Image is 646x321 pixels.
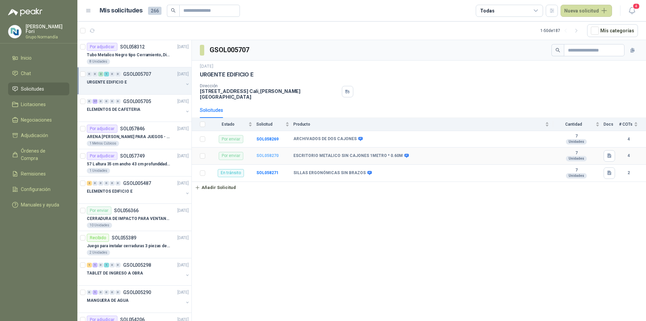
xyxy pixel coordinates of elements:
[177,235,189,241] p: [DATE]
[115,99,120,104] div: 0
[87,79,127,86] p: URGENTE EDIFICIO E
[77,40,191,67] a: Por adjudicarSOL058312[DATE] Tubo Metalico Negro tipo Cerramiento, Diametro 1-1/2", Espesor 2mm, ...
[619,153,638,159] b: 4
[87,188,133,195] p: ELEMENTOS EDIFICIO E
[219,152,243,160] div: Por enviar
[619,170,638,176] b: 2
[123,263,151,267] p: GSOL005298
[87,141,119,146] div: 1 Metros Cúbicos
[566,156,587,161] div: Unidades
[566,173,587,179] div: Unidades
[87,270,143,277] p: TABLET DE INGRESO A OBRA
[21,132,48,139] span: Adjudicación
[633,3,640,9] span: 4
[104,290,109,295] div: 0
[8,198,69,211] a: Manuales y ayuda
[177,180,189,187] p: [DATE]
[8,98,69,111] a: Licitaciones
[555,48,560,53] span: search
[104,263,109,267] div: 1
[8,167,69,180] a: Remisiones
[171,8,176,13] span: search
[77,204,191,231] a: Por enviarSOL056366[DATE] CERRADURA DE IMPACTO PARA VENTANAS10 Unidades
[293,122,544,127] span: Producto
[21,54,32,62] span: Inicio
[93,290,98,295] div: 1
[8,129,69,142] a: Adjudicación
[192,182,239,193] button: Añadir Solicitud
[87,72,92,76] div: 0
[120,154,145,158] p: SOL057749
[8,183,69,196] a: Configuración
[110,99,115,104] div: 0
[98,72,103,76] div: 2
[177,98,189,105] p: [DATE]
[104,72,109,76] div: 1
[480,7,494,14] div: Todas
[177,153,189,159] p: [DATE]
[21,201,59,208] span: Manuales y ayuda
[120,44,145,49] p: SOL058312
[21,170,46,178] span: Remisiones
[8,25,21,38] img: Company Logo
[114,208,139,213] p: SOL056366
[256,137,279,141] a: SOL058269
[87,161,171,167] p: 57 L altura 35 cm ancho 43 cm profundidad 39 cm
[619,118,646,131] th: # COTs
[21,186,50,193] span: Configuración
[566,139,587,145] div: Unidades
[110,72,115,76] div: 0
[8,52,69,64] a: Inicio
[123,72,151,76] p: GSOL005707
[87,290,92,295] div: 0
[293,170,366,176] b: SILLAS ERGONÓMICAS SIN BRAZOS
[93,263,98,267] div: 1
[200,88,339,100] p: [STREET_ADDRESS] Cali , [PERSON_NAME][GEOGRAPHIC_DATA]
[21,70,31,77] span: Chat
[219,135,243,143] div: Por enviar
[77,231,191,258] a: RecibidoSOL055389[DATE] Juego para instalar cerraduras 3 piezas de acero al carbono - Pretul2 Uni...
[626,5,638,17] button: 4
[87,134,171,140] p: ARENA [PERSON_NAME] PARA JUEGOS - SON [DEMOGRAPHIC_DATA].31 METROS CUBICOS
[553,168,600,173] b: 7
[77,149,191,176] a: Por adjudicarSOL057749[DATE] 57 L altura 35 cm ancho 43 cm profundidad 39 cm1 Unidades
[256,153,279,158] a: SOL058270
[115,263,120,267] div: 0
[120,126,145,131] p: SOL057846
[87,179,190,201] a: 2 0 0 0 0 0 GSOL005487[DATE] ELEMENTOS EDIFICIO E
[115,290,120,295] div: 0
[210,45,250,55] h3: GSOL005707
[87,297,129,304] p: MANGUERA DE AGUA
[293,153,403,159] b: ESCRITORIO METALICO SIN CAJONES 1METRO * 0.60M
[148,7,161,15] span: 266
[604,118,619,131] th: Docs
[87,43,117,51] div: Por adjudicar
[123,181,151,186] p: GSOL005487
[87,223,112,228] div: 10 Unidades
[587,24,638,37] button: Mís categorías
[98,290,103,295] div: 0
[104,99,109,104] div: 0
[192,182,646,193] a: Añadir Solicitud
[87,234,109,242] div: Recibido
[177,71,189,77] p: [DATE]
[553,134,600,139] b: 7
[87,263,92,267] div: 1
[209,118,256,131] th: Estado
[87,181,92,186] div: 2
[26,24,69,34] p: [PERSON_NAME] Fori
[553,151,600,156] b: 7
[115,181,120,186] div: 0
[87,261,190,283] a: 1 1 0 1 0 0 GSOL005298[DATE] TABLET DE INGRESO A OBRA
[115,72,120,76] div: 0
[200,106,223,114] div: Solicitudes
[87,70,190,92] a: 0 0 2 1 0 0 GSOL005707[DATE] URGENTE EDIFICIO E
[256,118,293,131] th: Solicitud
[112,235,136,240] p: SOL055389
[553,122,594,127] span: Cantidad
[110,263,115,267] div: 0
[98,181,103,186] div: 0
[110,290,115,295] div: 0
[87,97,190,119] a: 0 17 0 0 0 0 GSOL005705[DATE] ELEMENTOS DE CAFETERIA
